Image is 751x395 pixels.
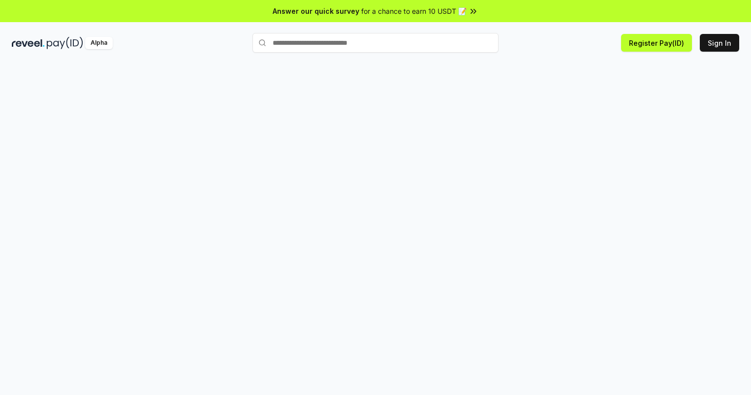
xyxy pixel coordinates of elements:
[700,34,739,52] button: Sign In
[12,37,45,49] img: reveel_dark
[621,34,692,52] button: Register Pay(ID)
[47,37,83,49] img: pay_id
[273,6,359,16] span: Answer our quick survey
[85,37,113,49] div: Alpha
[361,6,467,16] span: for a chance to earn 10 USDT 📝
